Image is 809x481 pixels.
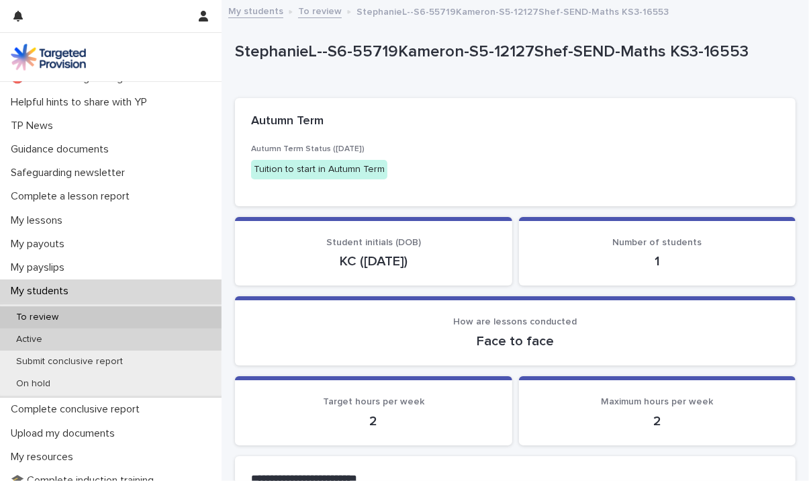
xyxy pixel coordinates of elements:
[5,143,120,156] p: Guidance documents
[326,238,421,247] span: Student initials (DOB)
[11,44,86,71] img: M5nRWzHhSzIhMunXDL62
[601,397,713,406] span: Maximum hours per week
[5,378,61,390] p: On hold
[251,253,496,269] p: KC ([DATE])
[5,285,79,298] p: My students
[251,114,324,129] h2: Autumn Term
[535,413,780,429] p: 2
[612,238,702,247] span: Number of students
[5,190,140,203] p: Complete a lesson report
[356,3,669,18] p: StephanieL--S6-55719Kameron-S5-12127Shef-SEND-Maths KS3-16553
[5,238,75,251] p: My payouts
[228,3,283,18] a: My students
[5,261,75,274] p: My payslips
[454,317,577,326] span: How are lessons conducted
[5,427,126,440] p: Upload my documents
[235,42,790,62] p: StephanieL--S6-55719Kameron-S5-12127Shef-SEND-Maths KS3-16553
[251,413,496,429] p: 2
[5,312,69,323] p: To review
[5,356,134,367] p: Submit conclusive report
[535,253,780,269] p: 1
[5,96,158,109] p: Helpful hints to share with YP
[5,167,136,179] p: Safeguarding newsletter
[251,333,779,349] p: Face to face
[251,145,365,153] span: Autumn Term Status ([DATE])
[323,397,424,406] span: Target hours per week
[5,451,84,464] p: My resources
[5,334,53,345] p: Active
[5,214,73,227] p: My lessons
[251,160,387,179] div: Tuition to start in Autumn Term
[5,120,64,132] p: TP News
[298,3,342,18] a: To review
[5,403,150,416] p: Complete conclusive report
